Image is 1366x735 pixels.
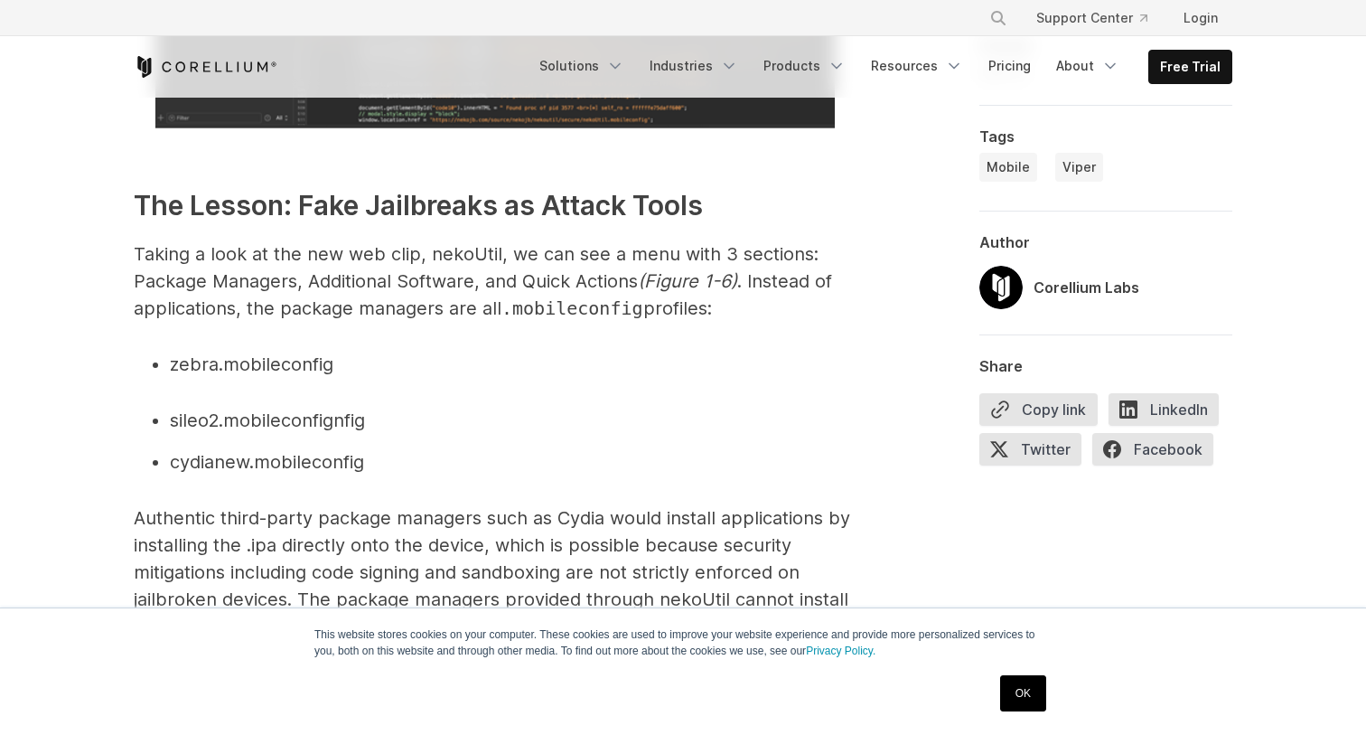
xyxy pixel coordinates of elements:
[134,56,277,78] a: Corellium Home
[314,627,1052,659] p: This website stores cookies on your computer. These cookies are used to improve your website expe...
[1109,393,1230,433] a: LinkedIn
[979,233,1232,251] div: Author
[979,153,1037,182] a: Mobile
[982,2,1015,34] button: Search
[170,410,365,431] span: sileo2.mobileconfignfig
[978,50,1042,82] a: Pricing
[134,243,819,292] span: Taking a look at the new web clip, nekoUtil, we can see a menu with 3 sections: Package Managers,...
[134,507,850,664] span: Authentic third-party package managers such as Cydia would install applications by installing the...
[639,50,749,82] a: Industries
[979,433,1081,466] span: Twitter
[806,645,875,657] a: Privacy Policy.
[979,357,1232,375] div: Share
[134,189,703,221] span: The Lesson: Fake Jailbreaks as Attack Tools
[1149,51,1231,83] a: Free Trial
[170,353,333,375] span: zebra.mobileconfig
[643,297,712,319] span: profiles:
[1109,393,1219,426] span: LinkedIn
[529,50,635,82] a: Solutions
[979,266,1023,309] img: Corellium Labs
[987,158,1030,176] span: Mobile
[1169,2,1232,34] a: Login
[979,127,1232,146] div: Tags
[979,393,1098,426] button: Copy link
[1062,158,1096,176] span: Viper
[1092,433,1224,473] a: Facebook
[529,50,1232,84] div: Navigation Menu
[1092,433,1213,466] span: Facebook
[968,2,1232,34] div: Navigation Menu
[860,50,974,82] a: Resources
[501,297,643,319] span: .mobileconfig
[1055,153,1103,182] a: Viper
[979,433,1092,473] a: Twitter
[1022,2,1162,34] a: Support Center
[134,270,832,319] span: . Instead of applications, the package managers are all
[1034,277,1139,298] div: Corellium Labs
[1000,675,1046,711] a: OK
[753,50,856,82] a: Products
[170,451,364,473] span: cydianew.mobileconfig
[638,270,737,292] span: (Figure 1-6)
[1045,50,1130,82] a: About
